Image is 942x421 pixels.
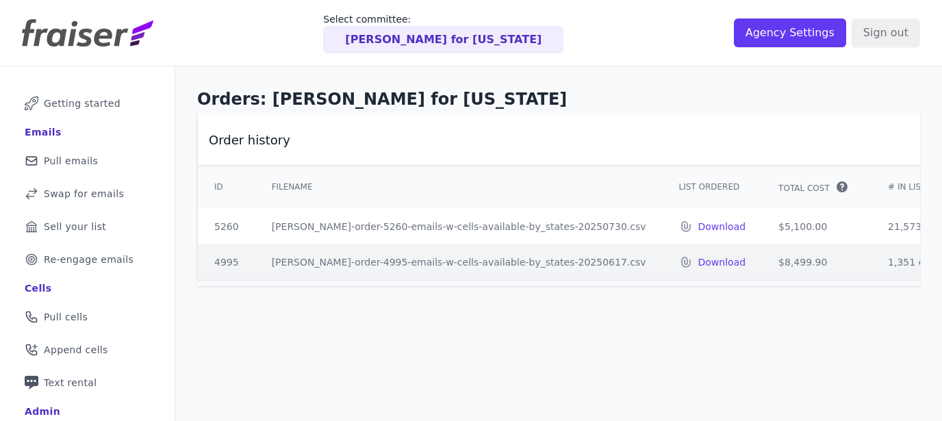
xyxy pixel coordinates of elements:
[11,335,164,365] a: Append cells
[11,179,164,209] a: Swap for emails
[255,209,663,244] td: [PERSON_NAME]-order-5260-emails-w-cells-available-by_states-20250730.csv
[25,125,62,139] div: Emails
[323,12,563,53] a: Select committee: [PERSON_NAME] for [US_STATE]
[44,187,124,201] span: Swap for emails
[11,212,164,242] a: Sell your list
[698,220,746,233] a: Download
[698,255,746,269] a: Download
[11,302,164,332] a: Pull cells
[25,405,60,418] div: Admin
[762,244,871,280] td: $8,499.90
[44,376,97,390] span: Text rental
[323,12,563,26] p: Select committee:
[197,88,920,110] h1: Orders: [PERSON_NAME] for [US_STATE]
[663,165,763,209] th: List Ordered
[762,209,871,244] td: $5,100.00
[11,244,164,275] a: Re-engage emails
[11,368,164,398] a: Text rental
[44,220,106,233] span: Sell your list
[255,165,663,209] th: Filename
[198,165,255,209] th: ID
[11,88,164,118] a: Getting started
[25,281,51,295] div: Cells
[198,209,255,244] td: 5260
[11,146,164,176] a: Pull emails
[44,97,120,110] span: Getting started
[255,244,663,280] td: [PERSON_NAME]-order-4995-emails-w-cells-available-by_states-20250617.csv
[44,154,98,168] span: Pull emails
[345,31,542,48] p: [PERSON_NAME] for [US_STATE]
[852,18,920,47] input: Sign out
[44,253,133,266] span: Re-engage emails
[198,244,255,280] td: 4995
[44,310,88,324] span: Pull cells
[44,343,108,357] span: Append cells
[22,19,153,47] img: Fraiser Logo
[734,18,846,47] input: Agency Settings
[778,183,830,194] span: Total Cost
